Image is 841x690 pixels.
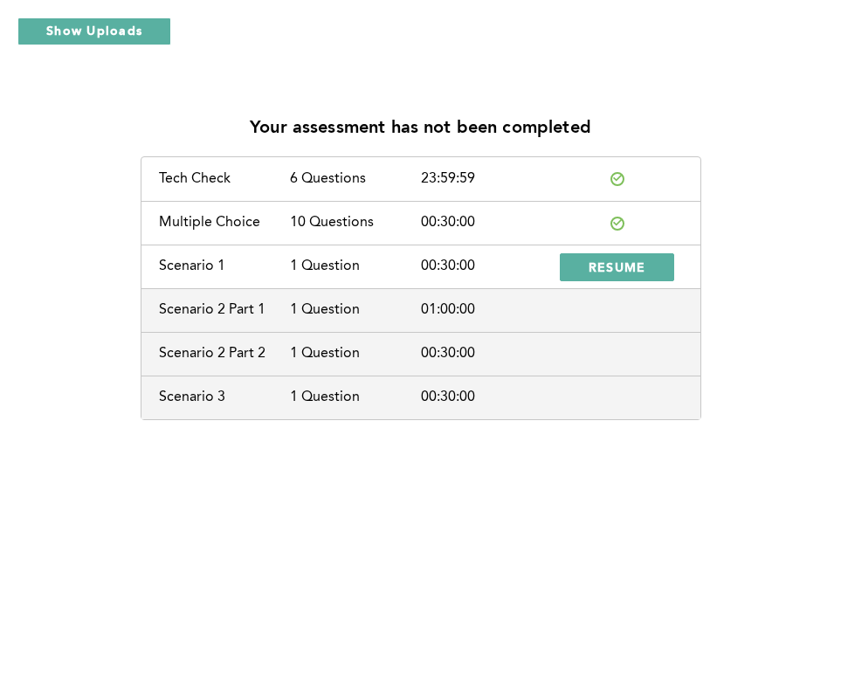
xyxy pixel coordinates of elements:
div: 1 Question [290,390,421,405]
div: 1 Question [290,346,421,362]
div: 01:00:00 [421,302,552,318]
div: Scenario 2 Part 2 [159,346,290,362]
div: 23:59:59 [421,171,552,187]
div: 1 Question [290,259,421,274]
div: Multiple Choice [159,215,290,231]
span: RESUME [589,259,646,275]
div: 1 Question [290,302,421,318]
div: Tech Check [159,171,290,187]
div: Scenario 3 [159,390,290,405]
div: Scenario 2 Part 1 [159,302,290,318]
div: 00:30:00 [421,346,552,362]
div: 6 Questions [290,171,421,187]
p: Your assessment has not been completed [250,119,591,139]
div: 00:30:00 [421,390,552,405]
button: Show Uploads [17,17,171,45]
div: 00:30:00 [421,259,552,274]
div: 10 Questions [290,215,421,231]
button: RESUME [560,253,675,281]
div: Scenario 1 [159,259,290,274]
div: 00:30:00 [421,215,552,231]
